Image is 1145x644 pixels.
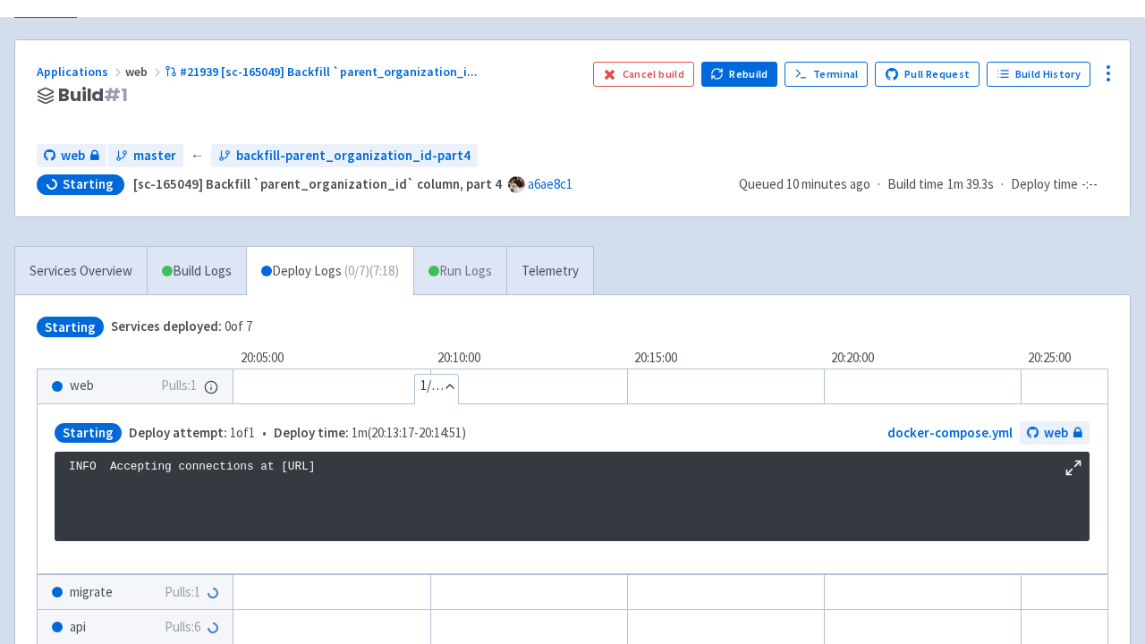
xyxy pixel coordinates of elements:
span: 1m ( 20:13:17 - 20:14:51 ) [274,423,466,444]
span: backfill-parent_organization_id-part4 [236,146,471,166]
a: Pull Request [875,62,980,87]
span: Deploy attempt: [129,424,227,441]
span: Starting [55,423,122,444]
a: Telemetry [506,247,593,296]
a: web [37,144,106,168]
div: · · [739,174,1108,195]
span: web [1044,423,1068,444]
span: ← [191,146,204,166]
span: api [70,617,86,638]
span: 0 of 7 [111,317,252,337]
span: Deploy time: [274,424,349,441]
span: 1m 39.3s [947,174,994,195]
a: Applications [37,64,125,80]
span: Deploy time [1011,174,1078,195]
a: backfill-parent_organization_id-part4 [211,144,478,168]
a: master [108,144,183,168]
span: Starting [37,317,104,337]
span: # 1 [104,82,128,107]
time: 10 minutes ago [786,175,870,192]
strong: [sc-165049] Backfill `parent_organization_id` column, part 4 [133,175,502,192]
span: web [125,64,165,80]
a: docker-compose.yml [887,424,1013,441]
span: web [61,146,85,166]
span: Services deployed: [111,318,222,335]
span: Build [58,85,128,106]
a: web [1020,421,1090,445]
span: migrate [70,582,113,603]
span: 1 of 1 [129,423,255,444]
span: master [133,146,176,166]
span: Pulls: 1 [161,376,197,396]
span: Queued [739,175,870,192]
a: Terminal [785,62,868,87]
button: Rebuild [701,62,778,87]
a: Services Overview [15,247,147,296]
span: #21939 [sc-165049] Backfill `parent_organization_i ... [180,64,478,80]
button: Maximize log window [1064,459,1082,477]
div: 20:15:00 [627,348,824,369]
a: #21939 [sc-165049] Backfill `parent_organization_i... [165,64,480,80]
span: • [129,423,466,444]
div: 20:20:00 [824,348,1021,369]
span: Pulls: 6 [165,617,200,638]
div: 20:10:00 [430,348,627,369]
span: ( 0 / 7 ) (7:18) [344,261,399,282]
a: Build History [987,62,1090,87]
div: 20:05:00 [233,348,430,369]
p: INFO Accepting connections at [URL] [69,459,1075,475]
a: Run Logs [413,247,506,296]
span: web [70,376,94,396]
a: Deploy Logs (0/7)(7:18) [246,247,413,296]
span: Build time [887,174,944,195]
a: a6ae8c1 [528,175,572,192]
a: Build Logs [148,247,246,296]
span: Starting [63,175,114,193]
button: Cancel build [593,62,694,87]
span: -:-- [1081,174,1098,195]
span: Pulls: 1 [165,582,200,603]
